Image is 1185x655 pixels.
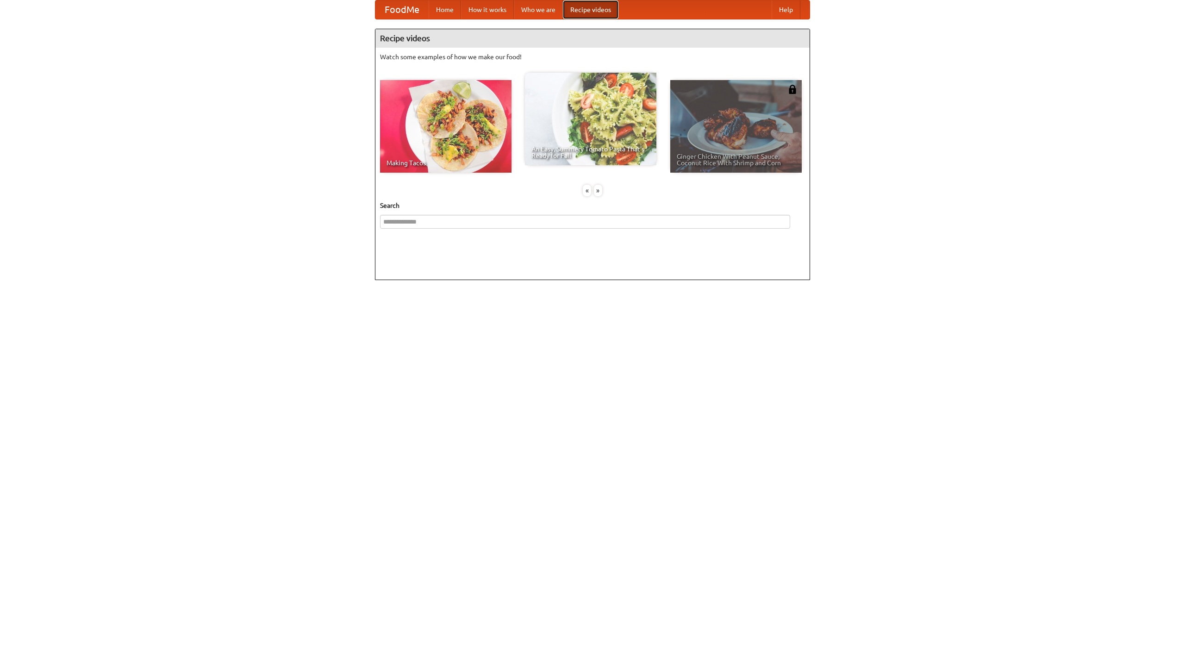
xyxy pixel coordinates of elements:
a: Making Tacos [380,80,511,173]
h4: Recipe videos [375,29,810,48]
span: Making Tacos [387,160,505,166]
h5: Search [380,201,805,210]
p: Watch some examples of how we make our food! [380,52,805,62]
a: Who we are [514,0,563,19]
img: 483408.png [788,85,797,94]
a: Help [772,0,800,19]
a: An Easy, Summery Tomato Pasta That's Ready for Fall [525,73,656,165]
span: An Easy, Summery Tomato Pasta That's Ready for Fall [531,146,650,159]
a: FoodMe [375,0,429,19]
a: How it works [461,0,514,19]
a: Home [429,0,461,19]
div: » [594,185,602,196]
div: « [583,185,591,196]
a: Recipe videos [563,0,618,19]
